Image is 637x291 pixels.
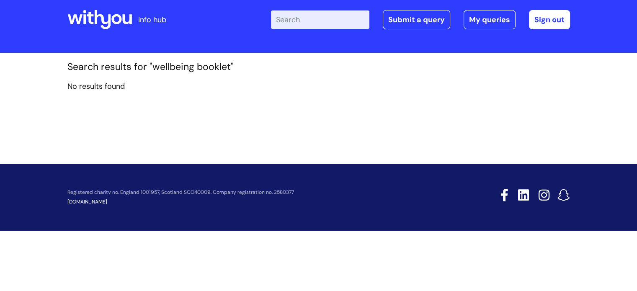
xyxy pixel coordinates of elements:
[67,61,570,73] h1: Search results for "wellbeing booklet"
[383,10,450,29] a: Submit a query
[67,198,107,205] a: [DOMAIN_NAME]
[464,10,516,29] a: My queries
[271,10,570,29] div: | -
[529,10,570,29] a: Sign out
[67,80,570,93] p: No results found
[138,13,166,26] p: info hub
[271,10,369,29] input: Search
[67,190,441,195] p: Registered charity no. England 1001957, Scotland SCO40009. Company registration no. 2580377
